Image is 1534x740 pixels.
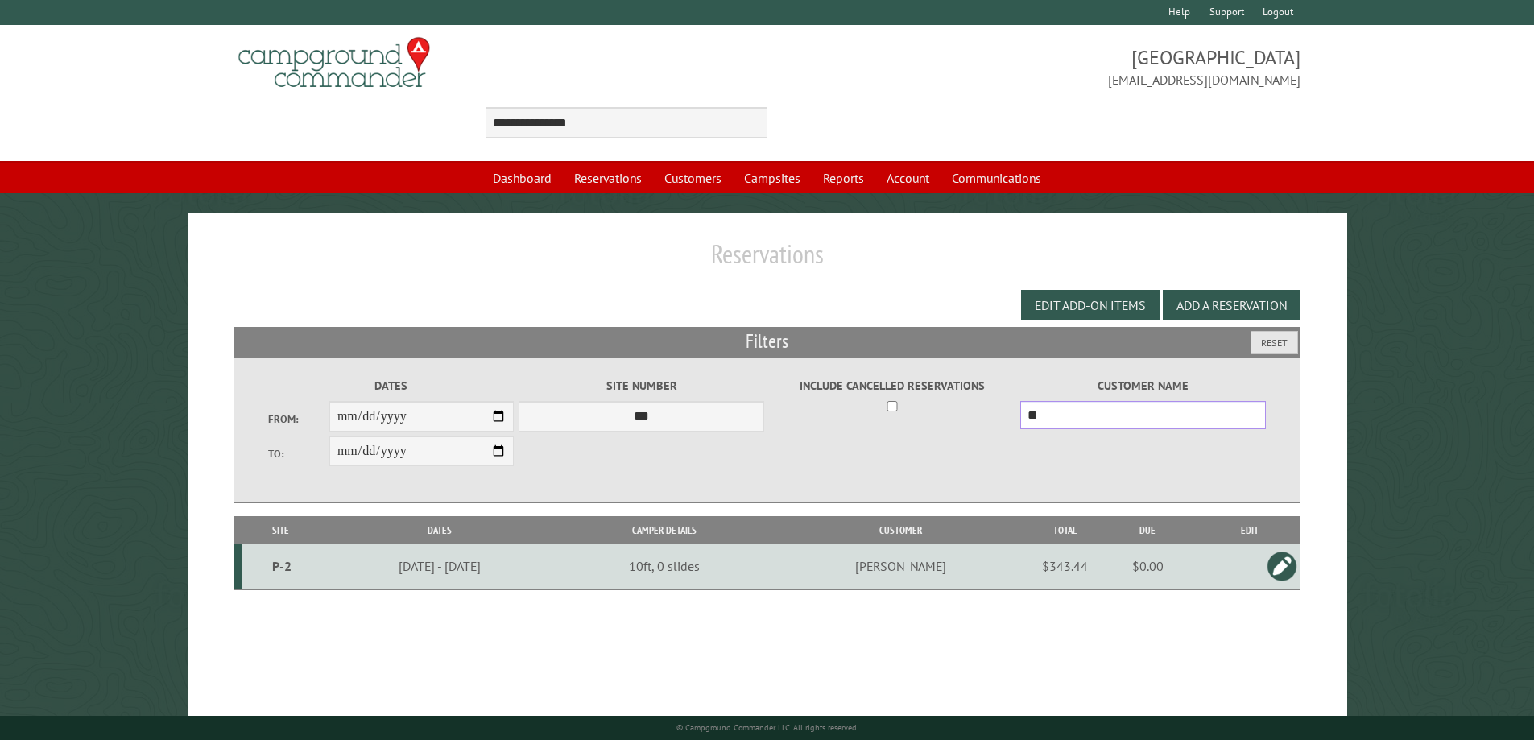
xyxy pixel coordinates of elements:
a: Customers [655,163,731,193]
h2: Filters [234,327,1301,358]
div: [DATE] - [DATE] [322,558,557,574]
th: Edit [1198,516,1301,544]
label: Include Cancelled Reservations [770,377,1015,395]
th: Camper Details [560,516,769,544]
button: Add a Reservation [1163,290,1300,320]
td: $343.44 [1033,544,1098,589]
button: Edit Add-on Items [1021,290,1160,320]
th: Customer [768,516,1032,544]
label: Dates [268,377,514,395]
td: 10ft, 0 slides [560,544,769,589]
td: [PERSON_NAME] [768,544,1032,589]
img: Campground Commander [234,31,435,94]
h1: Reservations [234,238,1301,283]
span: [GEOGRAPHIC_DATA] [EMAIL_ADDRESS][DOMAIN_NAME] [767,44,1301,89]
label: To: [268,446,329,461]
th: Dates [319,516,559,544]
small: © Campground Commander LLC. All rights reserved. [676,722,858,733]
a: Reservations [564,163,651,193]
a: Communications [942,163,1051,193]
label: From: [268,411,329,427]
div: P-2 [248,558,317,574]
a: Dashboard [483,163,561,193]
th: Due [1098,516,1198,544]
th: Site [242,516,320,544]
a: Campsites [734,163,810,193]
th: Total [1033,516,1098,544]
button: Reset [1251,331,1298,354]
label: Site Number [519,377,764,395]
label: Customer Name [1020,377,1266,395]
a: Account [877,163,939,193]
a: Reports [813,163,874,193]
td: $0.00 [1098,544,1198,589]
